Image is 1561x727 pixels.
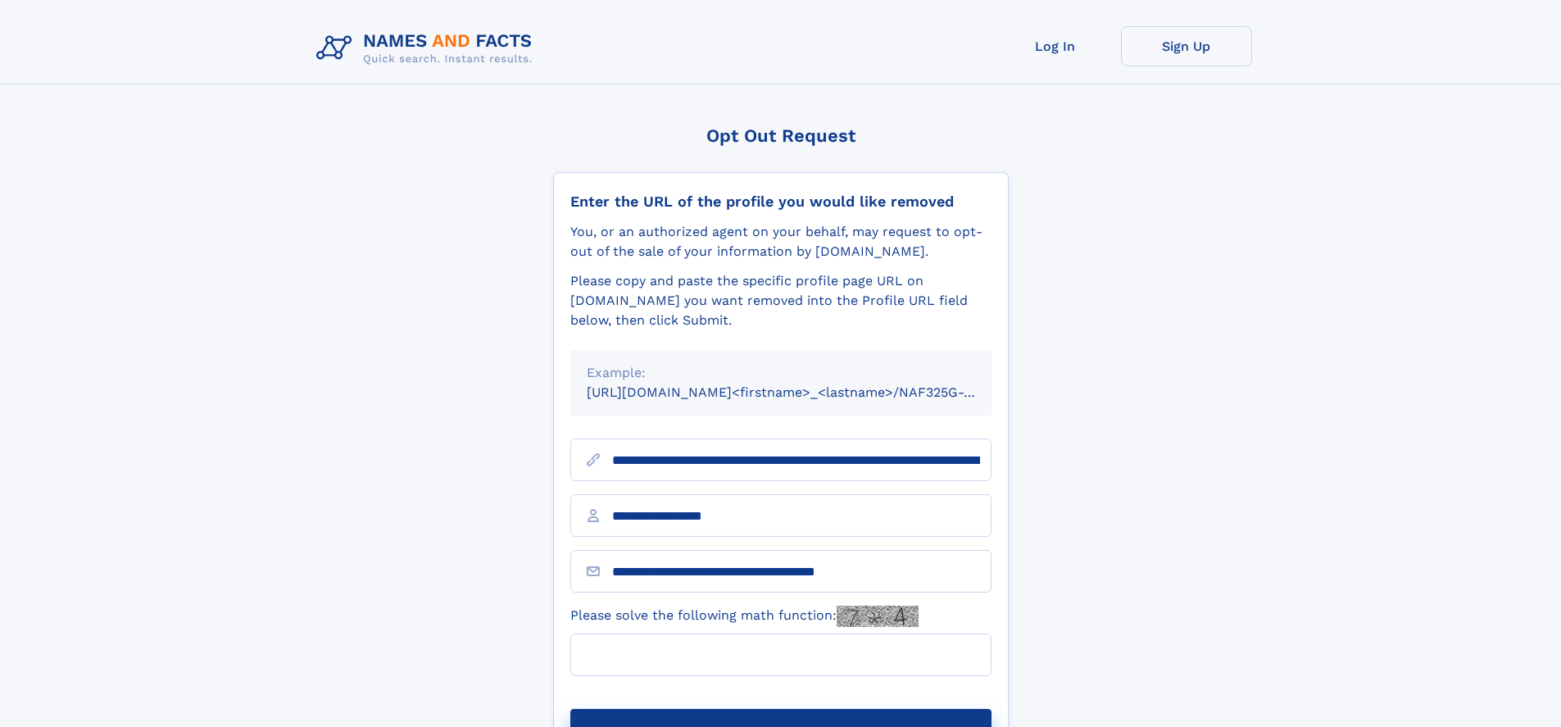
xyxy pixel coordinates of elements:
[310,26,546,70] img: Logo Names and Facts
[570,222,992,261] div: You, or an authorized agent on your behalf, may request to opt-out of the sale of your informatio...
[990,26,1121,66] a: Log In
[1121,26,1252,66] a: Sign Up
[553,125,1009,146] div: Opt Out Request
[570,193,992,211] div: Enter the URL of the profile you would like removed
[570,606,919,627] label: Please solve the following math function:
[587,384,1023,400] small: [URL][DOMAIN_NAME]<firstname>_<lastname>/NAF325G-xxxxxxxx
[587,363,975,383] div: Example:
[570,271,992,330] div: Please copy and paste the specific profile page URL on [DOMAIN_NAME] you want removed into the Pr...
